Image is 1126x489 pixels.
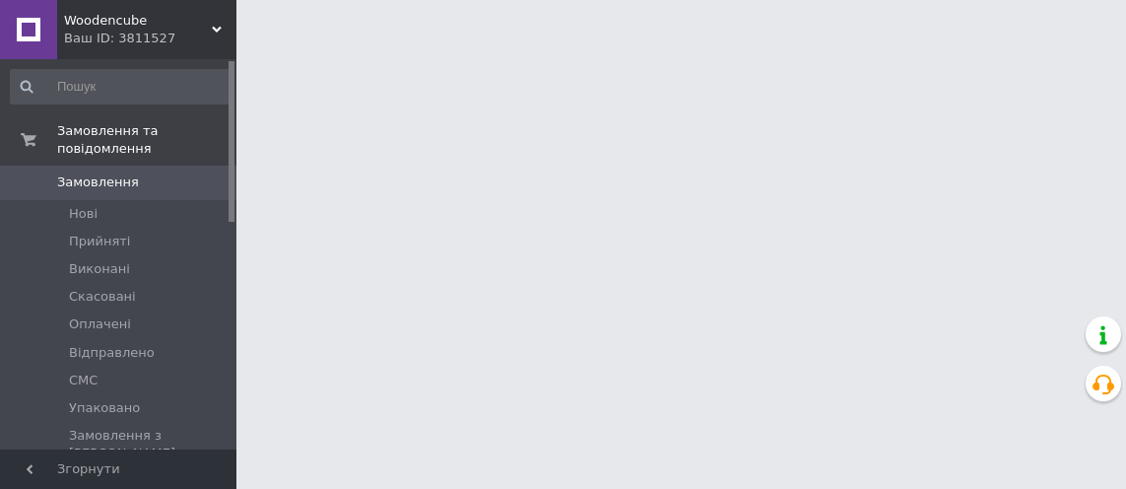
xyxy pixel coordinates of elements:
[69,399,140,417] span: Упаковано
[69,427,231,462] span: Замовлення з [PERSON_NAME]
[10,69,232,105] input: Пошук
[69,344,155,362] span: Відправлено
[69,205,98,223] span: Нові
[57,174,139,191] span: Замовлення
[69,260,130,278] span: Виконані
[69,372,98,389] span: СМС
[57,122,236,158] span: Замовлення та повідомлення
[69,233,130,250] span: Прийняті
[64,30,236,47] div: Ваш ID: 3811527
[69,288,136,306] span: Скасовані
[64,12,212,30] span: Woodencube
[69,315,131,333] span: Оплачені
